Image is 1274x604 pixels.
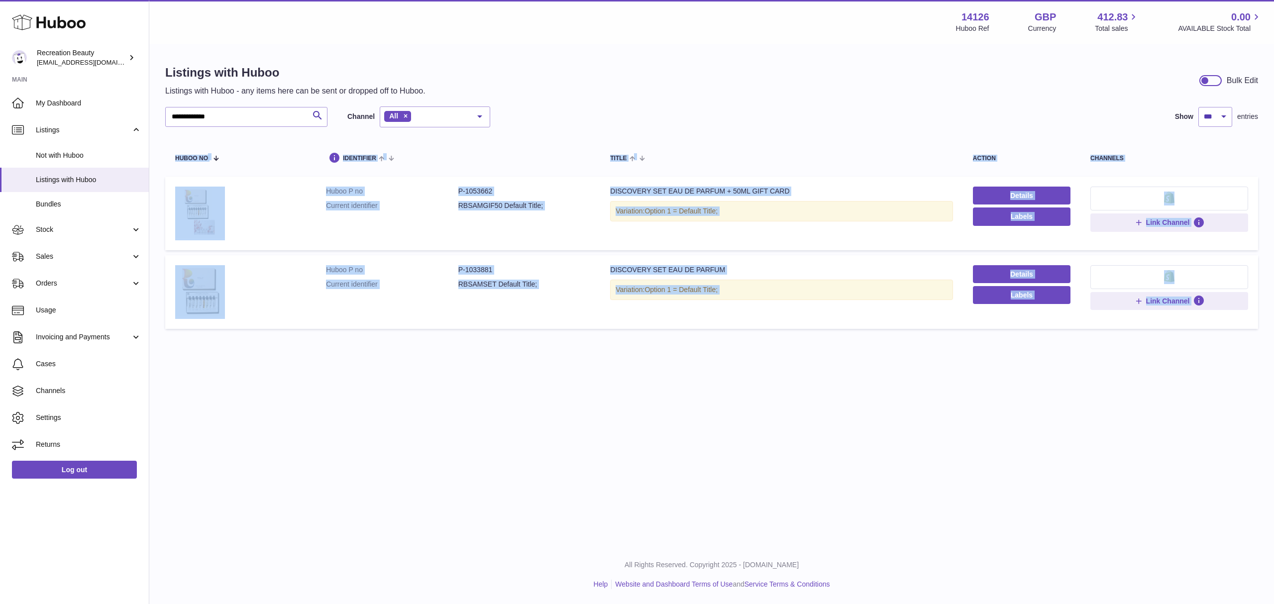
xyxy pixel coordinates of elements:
[175,265,225,316] img: DISCOVERY SET EAU DE PARFUM
[1095,10,1139,33] a: 412.83 Total sales
[326,265,458,275] dt: Huboo P no
[973,207,1070,225] button: Labels
[389,112,398,120] span: All
[347,112,375,121] label: Channel
[610,187,953,196] div: DISCOVERY SET EAU DE PARFUM + 50ML GIFT CARD
[1178,10,1262,33] a: 0.00 AVAILABLE Stock Total
[1178,24,1262,33] span: AVAILABLE Stock Total
[458,265,591,275] dd: P-1033881
[175,155,208,162] span: Huboo no
[36,225,131,234] span: Stock
[594,580,608,588] a: Help
[36,332,131,342] span: Invoicing and Payments
[956,24,989,33] div: Huboo Ref
[326,280,458,289] dt: Current identifier
[165,65,425,81] h1: Listings with Huboo
[37,48,126,67] div: Recreation Beauty
[36,440,141,449] span: Returns
[973,187,1070,204] a: Details
[1090,213,1248,231] button: Link Channel
[610,265,953,275] div: DISCOVERY SET EAU DE PARFUM
[1097,10,1128,24] span: 412.83
[36,386,141,396] span: Channels
[36,99,141,108] span: My Dashboard
[458,187,591,196] dd: P-1053662
[1164,270,1174,282] img: shopify-small.png
[1090,155,1248,162] div: channels
[175,187,225,238] img: DISCOVERY SET EAU DE PARFUM + 50ML GIFT CARD
[165,86,425,97] p: Listings with Huboo - any items here can be sent or dropped off to Huboo.
[36,305,141,315] span: Usage
[973,286,1070,304] button: Labels
[343,155,376,162] span: identifier
[1227,75,1258,86] div: Bulk Edit
[610,155,627,162] span: title
[36,151,141,160] span: Not with Huboo
[1035,10,1056,24] strong: GBP
[326,187,458,196] dt: Huboo P no
[973,155,1070,162] div: action
[36,125,131,135] span: Listings
[644,286,718,294] span: Option 1 = Default Title;
[1175,112,1193,121] label: Show
[644,207,718,215] span: Option 1 = Default Title;
[744,580,830,588] a: Service Terms & Conditions
[1090,292,1248,310] button: Link Channel
[1146,218,1190,227] span: Link Channel
[36,413,141,422] span: Settings
[1095,24,1139,33] span: Total sales
[12,50,27,65] img: internalAdmin-14126@internal.huboo.com
[973,265,1070,283] a: Details
[1237,112,1258,121] span: entries
[1146,297,1190,305] span: Link Channel
[37,58,146,66] span: [EMAIL_ADDRESS][DOMAIN_NAME]
[36,359,141,369] span: Cases
[36,200,141,209] span: Bundles
[610,201,953,221] div: Variation:
[1231,10,1251,24] span: 0.00
[1164,192,1174,203] img: shopify-small.png
[12,461,137,479] a: Log out
[615,580,733,588] a: Website and Dashboard Terms of Use
[326,201,458,210] dt: Current identifier
[36,279,131,288] span: Orders
[610,280,953,300] div: Variation:
[961,10,989,24] strong: 14126
[157,560,1266,570] p: All Rights Reserved. Copyright 2025 - [DOMAIN_NAME]
[36,175,141,185] span: Listings with Huboo
[458,201,591,210] dd: RBSAMGIF50 Default Title;
[612,580,830,589] li: and
[458,280,591,289] dd: RBSAMSET Default Title;
[36,252,131,261] span: Sales
[1028,24,1057,33] div: Currency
